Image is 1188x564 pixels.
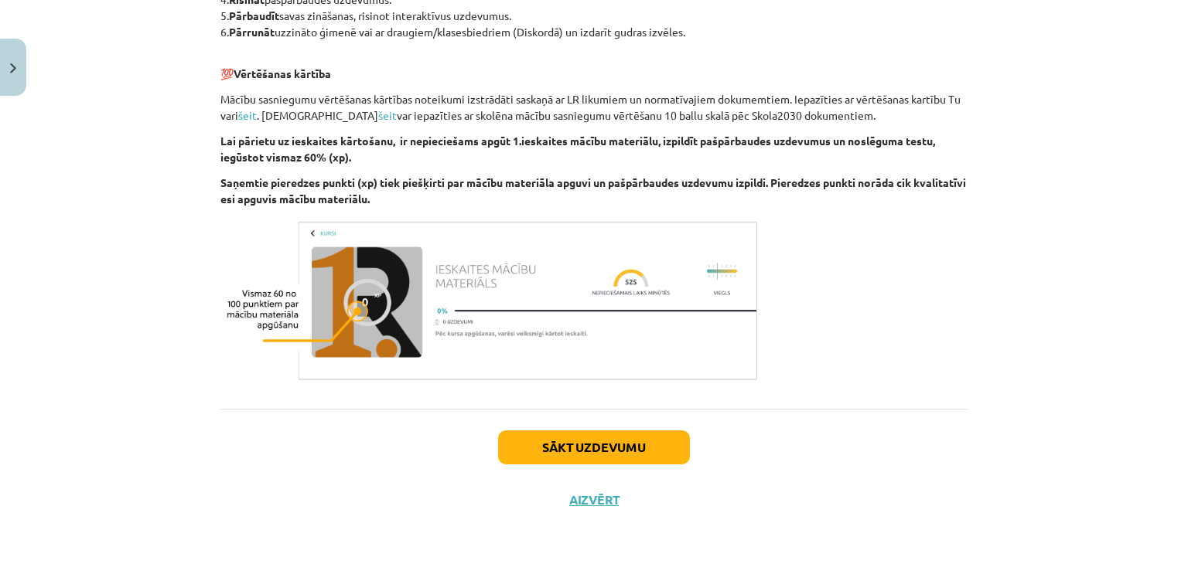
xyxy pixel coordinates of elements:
b: Vērtēšanas kārtība [234,66,331,80]
p: 💯 [220,49,968,82]
p: Mācību sasniegumu vērtēšanas kārtības noteikumi izstrādāti saskaņā ar LR likumiem un normatīvajie... [220,91,968,124]
img: icon-close-lesson-0947bae3869378f0d4975bcd49f059093ad1ed9edebbc8119c70593378902aed.svg [10,63,16,73]
b: Pārbaudīt [229,8,279,22]
b: Saņemtie pieredzes punkti (xp) tiek piešķirti par mācību materiāla apguvi un pašpārbaudes uzdevum... [220,175,966,206]
a: šeit [378,108,397,122]
a: šeit [238,108,257,122]
button: Aizvērt [565,492,623,508]
b: Pārrunāt [229,25,275,39]
b: Lai pārietu uz ieskaites kārtošanu, ir nepieciešams apgūt 1.ieskaites mācību materiālu, izpildīt ... [220,134,935,164]
button: Sākt uzdevumu [498,430,690,464]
